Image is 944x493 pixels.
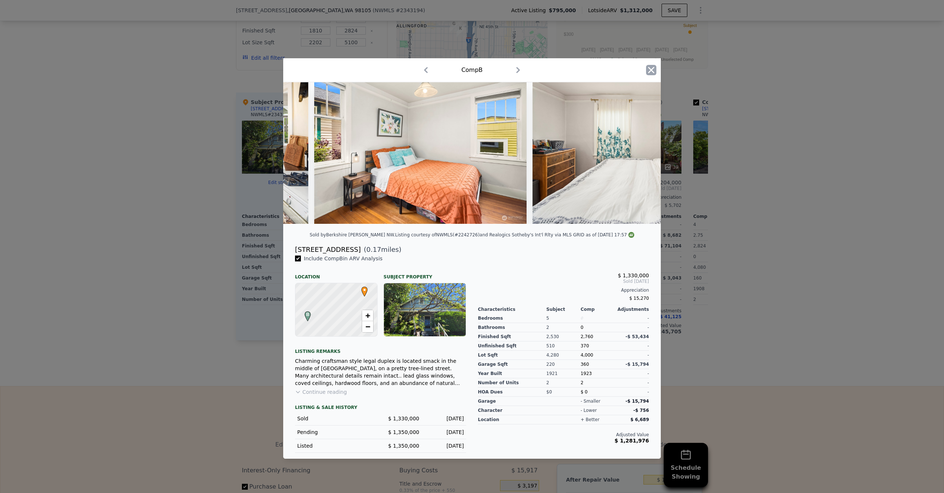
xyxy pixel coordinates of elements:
[388,429,419,435] span: $ 1,350,000
[580,389,587,395] span: $ 0
[361,244,401,255] span: ( miles)
[618,272,649,278] span: $ 1,330,000
[360,287,364,291] div: •
[295,343,466,354] div: Listing remarks
[478,323,546,332] div: Bathrooms
[478,287,649,293] div: Appreciation
[295,405,466,412] div: LISTING & SALE HISTORY
[425,428,464,436] div: [DATE]
[478,397,546,406] div: garage
[615,438,649,444] span: $ 1,281,976
[295,268,378,280] div: Location
[395,232,635,237] div: Listing courtesy of NWMLS (#2242726) and Realogics Sotheby's Int'l Rlty via MLS GRID as of [DATE]...
[580,378,615,388] div: 2
[580,323,615,332] div: 0
[314,82,527,224] img: Property Img
[478,332,546,341] div: Finished Sqft
[625,334,649,339] span: -$ 53,434
[478,406,546,415] div: character
[546,314,581,323] div: 5
[580,398,600,404] div: - smaller
[360,284,369,295] span: •
[580,343,589,348] span: 370
[580,353,593,358] span: 4,000
[580,369,615,378] div: 1923
[362,321,373,332] a: Zoom out
[625,399,649,404] span: -$ 15,794
[425,442,464,449] div: [DATE]
[580,334,593,339] span: 2,760
[478,306,546,312] div: Characteristics
[615,323,649,332] div: -
[295,357,466,387] div: Charming craftsman style legal duplex is located smack in the middle of [GEOGRAPHIC_DATA], on a p...
[362,310,373,321] a: Zoom in
[388,443,419,449] span: $ 1,350,000
[615,351,649,360] div: -
[303,311,313,318] span: B
[297,428,375,436] div: Pending
[478,278,649,284] span: Sold [DATE]
[383,268,466,280] div: Subject Property
[580,417,599,423] div: + better
[367,246,381,253] span: 0.17
[546,369,581,378] div: 1921
[580,306,615,312] div: Comp
[297,442,375,449] div: Listed
[546,332,581,341] div: 2,530
[615,314,649,323] div: -
[301,256,385,261] span: Include Comp B in ARV Analysis
[580,407,597,413] div: - lower
[461,66,483,74] div: Comp B
[546,306,581,312] div: Subject
[478,314,546,323] div: Bedrooms
[546,378,581,388] div: 2
[615,306,649,312] div: Adjustments
[580,314,615,323] div: 0
[478,341,546,351] div: Unfinished Sqft
[546,388,581,397] div: $0
[625,362,649,367] span: -$ 15,794
[615,369,649,378] div: -
[478,378,546,388] div: Number of Units
[478,351,546,360] div: Lot Sqft
[546,360,581,369] div: 220
[295,244,361,255] div: [STREET_ADDRESS]
[546,323,581,332] div: 2
[546,351,581,360] div: 4,280
[365,311,370,320] span: +
[425,415,464,422] div: [DATE]
[295,388,347,396] button: Continue reading
[297,415,375,422] div: Sold
[633,408,649,413] span: -$ 756
[310,232,395,237] div: Sold by Berkshire [PERSON_NAME] NW .
[478,369,546,378] div: Year Built
[478,388,546,397] div: HOA Dues
[615,341,649,351] div: -
[388,416,419,421] span: $ 1,330,000
[629,296,649,301] span: $ 15,270
[365,322,370,331] span: −
[580,362,589,367] span: 360
[615,378,649,388] div: -
[631,417,649,422] span: $ 6,689
[615,388,649,397] div: -
[478,432,649,438] div: Adjusted Value
[546,341,581,351] div: 510
[303,311,307,316] div: B
[478,360,546,369] div: Garage Sqft
[628,232,634,238] img: NWMLS Logo
[532,82,745,224] img: Property Img
[478,415,546,424] div: location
